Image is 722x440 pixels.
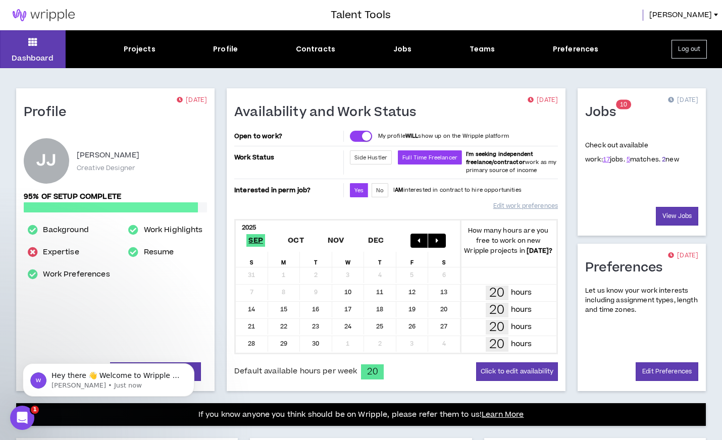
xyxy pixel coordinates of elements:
[511,304,532,315] p: hours
[366,234,386,247] span: Dec
[364,252,396,267] div: T
[236,252,268,267] div: S
[234,150,341,164] p: Work Status
[624,100,627,109] span: 0
[528,95,558,105] p: [DATE]
[668,95,698,105] p: [DATE]
[616,100,631,109] sup: 10
[378,132,509,140] p: My profile show up on the Wripple platform
[470,44,495,54] div: Teams
[24,138,69,184] div: Jamie J.
[428,252,460,267] div: S
[585,104,624,121] h1: Jobs
[354,154,388,161] span: Side Hustler
[43,246,79,258] a: Expertise
[476,362,558,381] button: Click to edit availability
[396,252,429,267] div: F
[620,100,624,109] span: 1
[662,155,679,164] span: new
[668,251,698,261] p: [DATE]
[234,183,341,197] p: Interested in perm job?
[662,155,665,164] a: 2
[300,252,332,267] div: T
[43,268,110,281] a: Work Preferences
[636,362,698,381] a: Edit Preferences
[246,234,265,247] span: Sep
[234,104,424,121] h1: Availability and Work Status
[332,252,365,267] div: W
[24,191,207,202] p: 95% of setup complete
[296,44,335,54] div: Contracts
[393,44,412,54] div: Jobs
[77,149,139,161] p: [PERSON_NAME]
[405,132,419,140] strong: WILL
[213,44,238,54] div: Profile
[12,53,54,64] p: Dashboard
[124,44,156,54] div: Projects
[268,252,300,267] div: M
[43,224,88,236] a: Background
[627,155,630,164] a: 5
[527,246,552,255] b: [DATE] ?
[10,406,34,430] iframe: Intercom live chat
[36,153,56,169] div: JJ
[482,409,524,420] a: Learn More
[603,155,610,164] a: 17
[177,95,207,105] p: [DATE]
[286,234,306,247] span: Oct
[493,197,558,215] a: Edit work preferences
[672,40,707,59] button: Log out
[656,207,698,226] a: View Jobs
[585,260,671,276] h1: Preferences
[603,155,625,164] span: jobs.
[511,339,532,350] p: hours
[144,246,174,258] a: Resume
[77,163,135,173] p: Creative Designer
[198,409,524,421] p: If you know anyone you think should be on Wripple, please refer them to us!
[31,406,39,414] span: 1
[24,104,74,121] h1: Profile
[585,286,698,315] p: Let us know your work interests including assignment types, length and time zones.
[376,187,384,194] span: No
[242,223,256,232] b: 2025
[511,287,532,298] p: hours
[395,186,403,194] strong: AM
[393,186,522,194] p: I interested in contract to hire opportunities
[585,141,679,164] p: Check out available work:
[234,366,357,377] span: Default available hours per week
[234,132,341,140] p: Open to work?
[331,8,391,23] h3: Talent Tools
[460,226,557,256] p: How many hours are you free to work on new Wripple projects in
[326,234,346,247] span: Nov
[511,321,532,333] p: hours
[354,187,364,194] span: Yes
[627,155,660,164] span: matches.
[649,10,712,21] span: [PERSON_NAME]
[8,342,210,413] iframe: Intercom notifications message
[466,150,533,166] b: I'm seeking independent freelance/contractor
[466,150,556,174] span: work as my primary source of income
[553,44,599,54] div: Preferences
[144,224,203,236] a: Work Highlights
